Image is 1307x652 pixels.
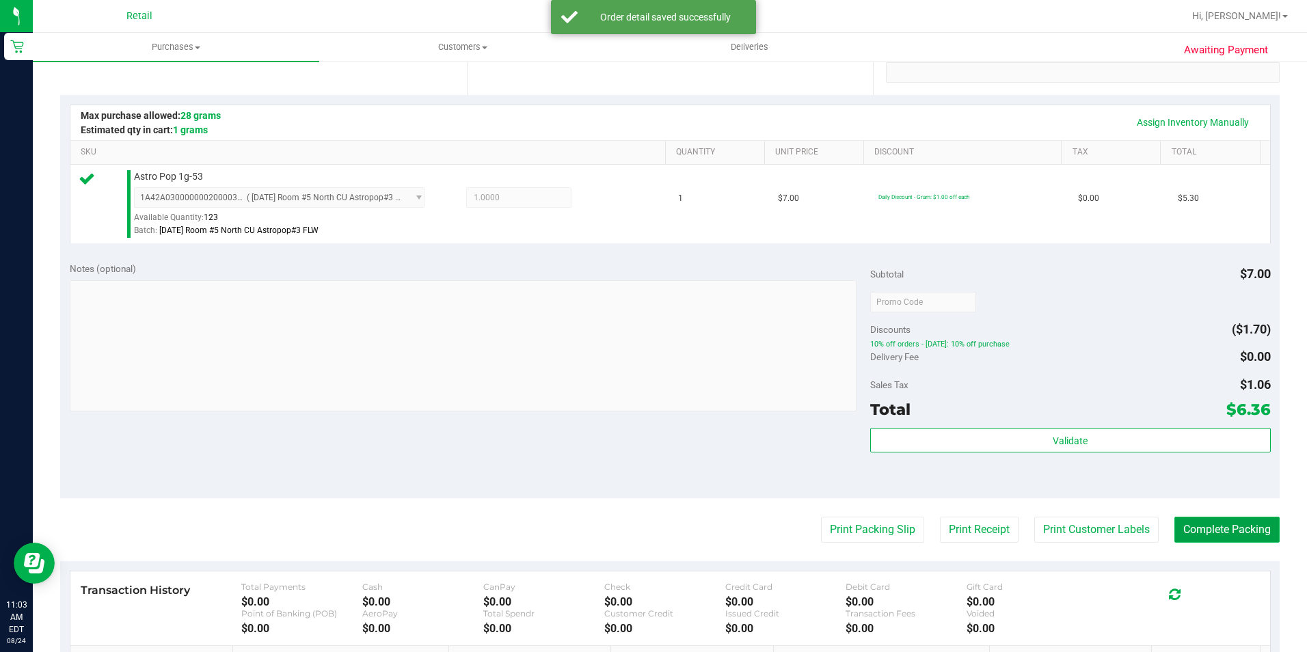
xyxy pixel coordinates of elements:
span: $0.00 [1078,192,1099,205]
div: $0.00 [241,595,362,608]
p: 11:03 AM EDT [6,599,27,636]
div: Gift Card [967,582,1088,592]
a: Discount [874,147,1056,158]
div: $0.00 [846,595,967,608]
a: Unit Price [775,147,858,158]
span: Discounts [870,317,911,342]
div: $0.00 [967,595,1088,608]
p: 08/24 [6,636,27,646]
div: Transaction Fees [846,608,967,619]
span: Estimated qty in cart: [81,124,208,135]
span: $7.00 [778,192,799,205]
div: $0.00 [362,622,483,635]
a: Purchases [33,33,319,62]
span: 28 grams [180,110,221,121]
span: Validate [1053,435,1088,446]
span: [DATE] Room #5 North CU Astropop#3 FLW [159,226,319,235]
span: $6.36 [1226,400,1271,419]
div: $0.00 [604,622,725,635]
span: 1 [678,192,683,205]
span: Purchases [33,41,319,53]
div: $0.00 [725,622,846,635]
input: Promo Code [870,292,976,312]
div: Point of Banking (POB) [241,608,362,619]
span: Awaiting Payment [1184,42,1268,58]
div: Voided [967,608,1088,619]
div: Check [604,582,725,592]
div: $0.00 [483,595,604,608]
div: Credit Card [725,582,846,592]
iframe: Resource center [14,543,55,584]
button: Print Receipt [940,517,1019,543]
span: Customers [320,41,605,53]
span: Batch: [134,226,157,235]
div: CanPay [483,582,604,592]
div: $0.00 [241,622,362,635]
div: Available Quantity: [134,208,440,234]
div: Customer Credit [604,608,725,619]
span: Retail [126,10,152,22]
span: Delivery Fee [870,351,919,362]
div: $0.00 [846,622,967,635]
div: $0.00 [362,595,483,608]
inline-svg: Retail [10,40,24,53]
div: $0.00 [967,622,1088,635]
div: $0.00 [725,595,846,608]
span: Deliveries [712,41,787,53]
span: Daily Discount - Gram: $1.00 off each [878,193,969,200]
button: Print Packing Slip [821,517,924,543]
div: Debit Card [846,582,967,592]
div: AeroPay [362,608,483,619]
span: 1 grams [173,124,208,135]
span: 123 [204,213,218,222]
button: Validate [870,428,1271,452]
div: Order detail saved successfully [585,10,746,24]
a: Assign Inventory Manually [1128,111,1258,134]
a: SKU [81,147,660,158]
span: Max purchase allowed: [81,110,221,121]
div: $0.00 [604,595,725,608]
div: Total Spendr [483,608,604,619]
span: Subtotal [870,269,904,280]
span: Total [870,400,911,419]
div: Total Payments [241,582,362,592]
span: $0.00 [1240,349,1271,364]
span: Hi, [PERSON_NAME]! [1192,10,1281,21]
div: $0.00 [483,622,604,635]
span: 10% off orders - [DATE]: 10% off purchase [870,340,1271,349]
button: Complete Packing [1174,517,1280,543]
span: Notes (optional) [70,263,136,274]
div: Issued Credit [725,608,846,619]
a: Tax [1073,147,1155,158]
span: Astro Pop 1g-53 [134,170,203,183]
span: $5.30 [1178,192,1199,205]
span: $7.00 [1240,267,1271,281]
span: ($1.70) [1232,322,1271,336]
span: Sales Tax [870,379,908,390]
button: Print Customer Labels [1034,517,1159,543]
a: Total [1172,147,1254,158]
a: Quantity [676,147,759,158]
a: Deliveries [606,33,893,62]
span: $1.06 [1240,377,1271,392]
div: Cash [362,582,483,592]
a: Customers [319,33,606,62]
